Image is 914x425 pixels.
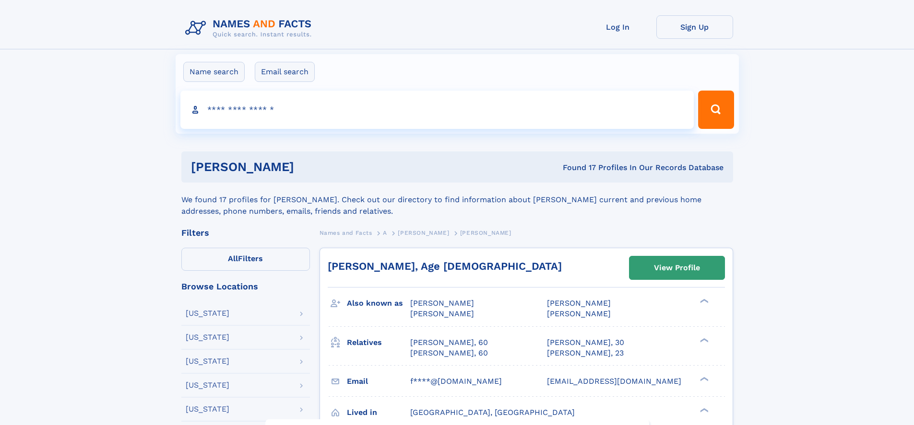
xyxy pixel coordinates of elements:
div: [US_STATE] [186,405,229,413]
span: [EMAIL_ADDRESS][DOMAIN_NAME] [547,377,681,386]
span: [GEOGRAPHIC_DATA], [GEOGRAPHIC_DATA] [410,408,575,417]
a: [PERSON_NAME] [398,227,449,239]
h3: Relatives [347,334,410,351]
a: [PERSON_NAME], Age [DEMOGRAPHIC_DATA] [328,260,562,272]
label: Email search [255,62,315,82]
div: ❯ [698,298,709,304]
span: [PERSON_NAME] [547,299,611,308]
span: All [228,254,238,263]
span: [PERSON_NAME] [410,309,474,318]
a: [PERSON_NAME], 30 [547,337,624,348]
label: Name search [183,62,245,82]
a: Names and Facts [320,227,372,239]
a: A [383,227,387,239]
a: [PERSON_NAME], 60 [410,337,488,348]
div: We found 17 profiles for [PERSON_NAME]. Check out our directory to find information about [PERSON... [181,183,733,217]
img: Logo Names and Facts [181,15,320,41]
a: View Profile [629,256,724,279]
div: [US_STATE] [186,310,229,317]
h3: Also known as [347,295,410,311]
a: [PERSON_NAME], 60 [410,348,488,358]
label: Filters [181,248,310,271]
div: [US_STATE] [186,357,229,365]
h3: Lived in [347,404,410,421]
a: Sign Up [656,15,733,39]
span: [PERSON_NAME] [410,299,474,308]
input: search input [180,91,694,129]
div: [US_STATE] [186,333,229,341]
div: ❯ [698,407,709,413]
div: Filters [181,229,310,237]
div: Found 17 Profiles In Our Records Database [428,162,724,173]
div: [US_STATE] [186,381,229,389]
span: A [383,230,387,236]
a: Log In [580,15,656,39]
span: [PERSON_NAME] [398,230,449,236]
div: ❯ [698,337,709,343]
div: ❯ [698,376,709,382]
span: [PERSON_NAME] [547,309,611,318]
div: View Profile [654,257,700,279]
span: [PERSON_NAME] [460,230,511,236]
button: Search Button [698,91,734,129]
a: [PERSON_NAME], 23 [547,348,624,358]
h1: [PERSON_NAME] [191,161,428,173]
h3: Email [347,373,410,390]
div: Browse Locations [181,282,310,291]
